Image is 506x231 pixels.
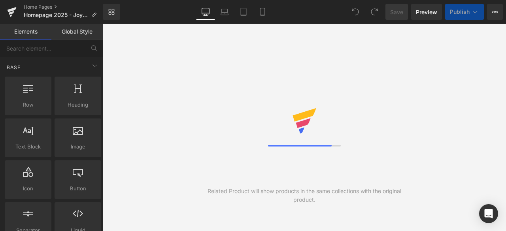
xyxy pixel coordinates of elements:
[416,8,437,16] span: Preview
[479,204,498,223] div: Open Intercom Messenger
[234,4,253,20] a: Tablet
[24,4,103,10] a: Home Pages
[215,4,234,20] a: Laptop
[24,12,88,18] span: Homepage 2025 - Joy version
[57,101,99,109] span: Heading
[390,8,403,16] span: Save
[450,9,470,15] span: Publish
[7,184,49,193] span: Icon
[57,143,99,151] span: Image
[347,4,363,20] button: Undo
[6,64,21,71] span: Base
[7,143,49,151] span: Text Block
[57,184,99,193] span: Button
[487,4,503,20] button: More
[366,4,382,20] button: Redo
[7,101,49,109] span: Row
[445,4,484,20] button: Publish
[253,4,272,20] a: Mobile
[51,24,103,39] a: Global Style
[203,187,405,204] div: Related Product will show products in the same collections with the original product.
[196,4,215,20] a: Desktop
[411,4,442,20] a: Preview
[103,4,120,20] a: New Library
